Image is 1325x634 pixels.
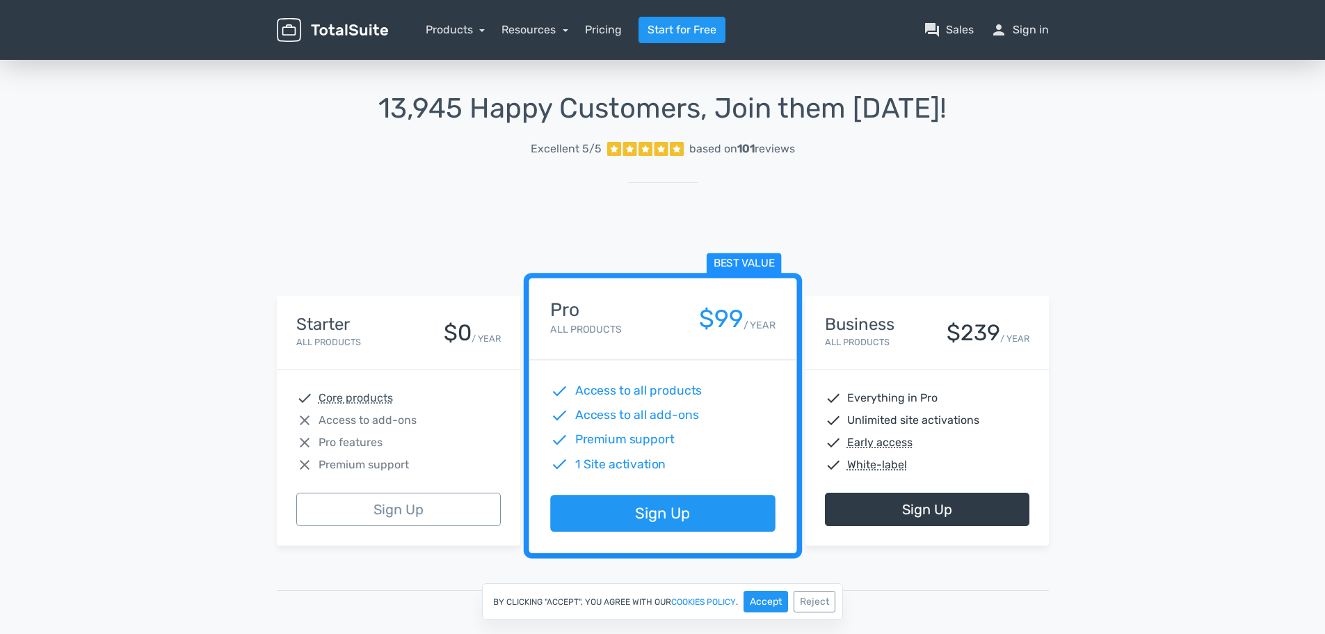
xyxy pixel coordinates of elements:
[825,315,894,333] h4: Business
[657,583,668,599] span: Or
[744,591,788,612] button: Accept
[550,300,621,320] h4: Pro
[296,434,313,451] span: close
[319,434,383,451] span: Pro features
[847,412,979,429] span: Unlimited site activations
[482,583,843,620] div: By clicking "Accept", you agree with our .
[575,431,674,449] span: Premium support
[743,318,775,333] small: / YEAR
[585,22,622,38] a: Pricing
[550,406,568,425] span: check
[296,337,361,347] small: All Products
[947,321,1000,345] div: $239
[296,315,361,333] h4: Starter
[277,135,1049,163] a: Excellent 5/5 based on101reviews
[550,496,775,532] a: Sign Up
[550,382,568,400] span: check
[689,141,795,157] div: based on reviews
[444,321,472,345] div: $0
[277,18,388,42] img: TotalSuite for WordPress
[531,141,602,157] span: Excellent 5/5
[825,390,842,406] span: check
[426,23,485,36] a: Products
[575,406,698,425] span: Access to all add-ons
[277,93,1049,124] h1: 13,945 Happy Customers, Join them [DATE]!
[847,434,913,451] abbr: Early access
[296,493,501,526] a: Sign Up
[319,457,409,473] span: Premium support
[319,412,417,429] span: Access to add-ons
[575,455,666,473] span: 1 Site activation
[794,591,835,612] button: Reject
[706,253,781,275] span: Best value
[990,22,1007,38] span: person
[698,306,743,333] div: $99
[472,332,501,345] small: / YEAR
[737,142,755,155] strong: 101
[296,457,313,473] span: close
[501,23,568,36] a: Resources
[990,22,1049,38] a: personSign in
[924,22,974,38] a: question_answerSales
[296,412,313,429] span: close
[296,390,313,406] span: check
[847,390,938,406] span: Everything in Pro
[924,22,940,38] span: question_answer
[825,337,890,347] small: All Products
[825,493,1029,526] a: Sign Up
[319,390,393,406] abbr: Core products
[575,382,702,400] span: Access to all products
[550,455,568,473] span: check
[825,412,842,429] span: check
[671,598,736,606] a: cookies policy
[825,457,842,473] span: check
[639,17,725,43] a: Start for Free
[825,434,842,451] span: check
[1000,332,1029,345] small: / YEAR
[550,431,568,449] span: check
[847,457,907,473] abbr: White-label
[550,324,621,335] small: All Products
